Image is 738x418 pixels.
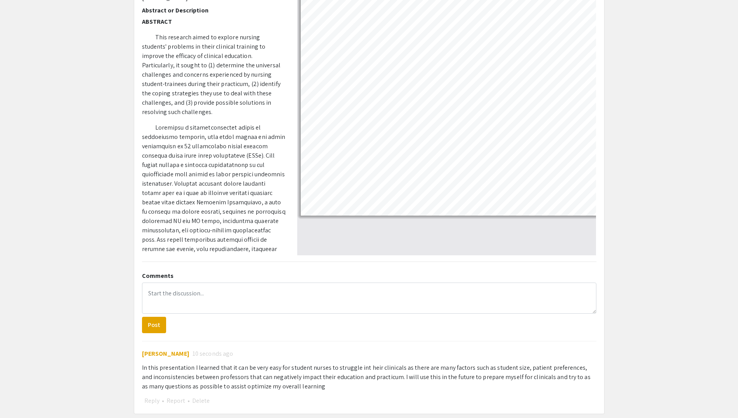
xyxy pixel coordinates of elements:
[142,7,286,14] h2: Abstract or Description
[142,123,286,366] p: Loremipsu d sitametconsectet adipis el seddoeiusmo temporin, utla etdol magnaa eni admin veniamqu...
[190,396,212,406] button: Delete
[142,317,166,333] button: Post
[142,396,162,406] button: Reply
[142,363,596,391] div: In this presentation I learned that it can be very easy for student nurses to struggle int heir c...
[142,18,172,26] strong: ABSTRACT
[142,33,286,117] p: This research aimed to explore nursing students' problems in their clinical training to improve t...
[193,349,233,358] span: 10 seconds ago
[142,272,596,279] h2: Comments
[6,383,33,412] iframe: Chat
[142,396,596,406] div: • •
[142,350,189,358] span: [PERSON_NAME]
[164,396,188,406] button: Report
